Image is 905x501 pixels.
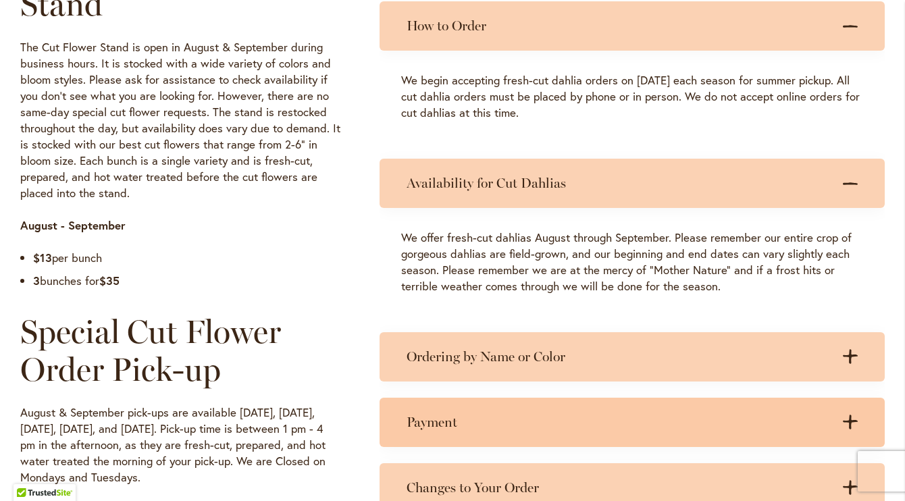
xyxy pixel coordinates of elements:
strong: 3 [33,273,40,288]
summary: How to Order [380,1,885,51]
strong: August - September [20,217,126,233]
li: per bunch [33,250,340,266]
strong: $35 [99,273,120,288]
h3: Ordering by Name or Color [407,348,831,365]
p: The Cut Flower Stand is open in August & September during business hours. It is stocked with a wi... [20,39,340,201]
p: August & September pick-ups are available [DATE], [DATE], [DATE], [DATE], and [DATE]. Pick-up tim... [20,404,340,485]
h3: How to Order [407,18,831,34]
p: We begin accepting fresh-cut dahlia orders on [DATE] each season for summer pickup. All cut dahli... [401,72,863,121]
h3: Payment [407,414,831,431]
strong: $13 [33,250,52,265]
summary: Payment [380,398,885,447]
summary: Availability for Cut Dahlias [380,159,885,208]
summary: Ordering by Name or Color [380,332,885,381]
h3: Availability for Cut Dahlias [407,175,831,192]
li: bunches for [33,273,340,289]
p: We offer fresh-cut dahlias August through September. Please remember our entire crop of gorgeous ... [401,230,863,294]
h2: Special Cut Flower Order Pick-up [20,313,340,388]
